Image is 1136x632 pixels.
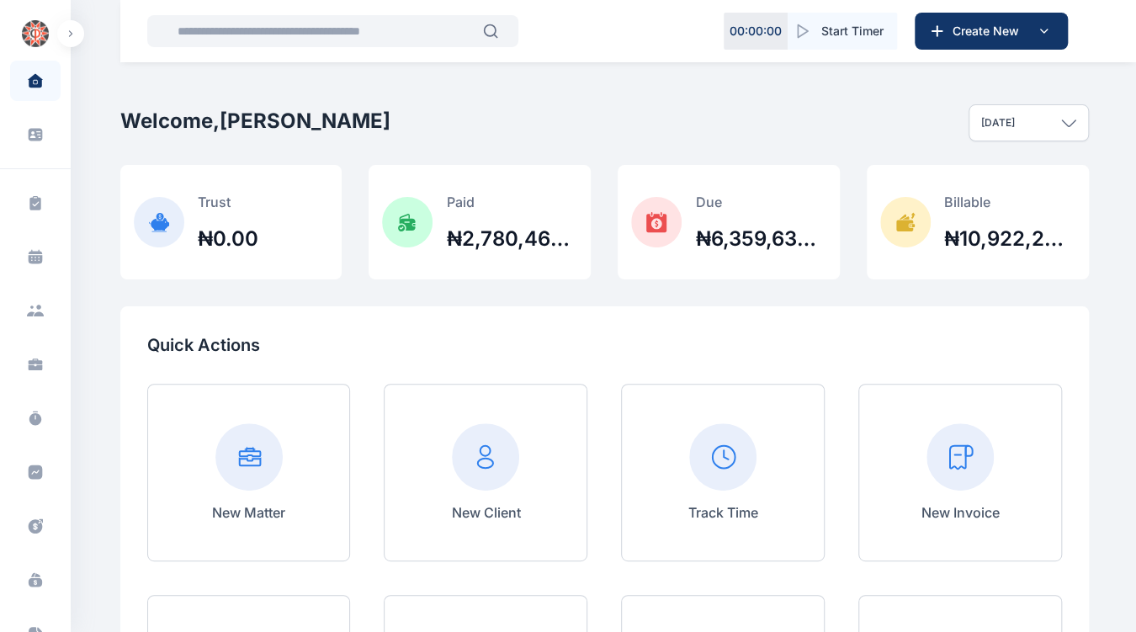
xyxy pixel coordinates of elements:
h2: ₦2,780,464,326.69 [446,226,577,252]
button: Start Timer [788,13,897,50]
h2: ₦0.00 [198,226,258,252]
span: Start Timer [821,23,884,40]
p: New Invoice [921,502,1000,523]
h2: ₦6,359,634,542.60 [695,226,826,252]
p: Billable [944,192,1075,212]
p: New Matter [212,502,285,523]
h2: Welcome, [PERSON_NAME] [120,108,390,135]
p: 00 : 00 : 00 [730,23,782,40]
span: Create New [946,23,1033,40]
p: Trust [198,192,258,212]
h2: ₦10,922,299,427.34 [944,226,1075,252]
button: Create New [915,13,1068,50]
p: Quick Actions [147,333,1062,357]
p: Track Time [688,502,758,523]
p: Paid [446,192,577,212]
p: [DATE] [981,116,1015,130]
p: Due [695,192,826,212]
p: New Client [451,502,520,523]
